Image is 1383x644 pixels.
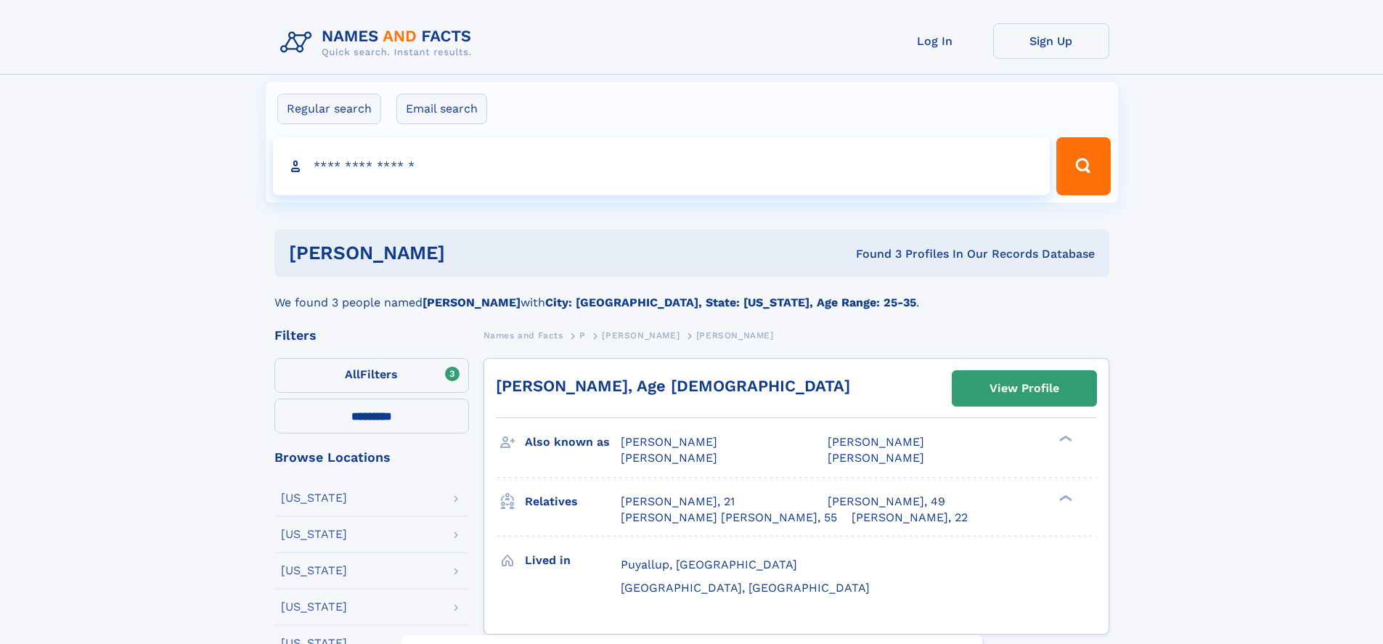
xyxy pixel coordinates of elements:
[525,548,621,573] h3: Lived in
[396,94,487,124] label: Email search
[621,558,797,571] span: Puyallup, [GEOGRAPHIC_DATA]
[602,326,680,344] a: [PERSON_NAME]
[274,451,469,464] div: Browse Locations
[621,581,870,595] span: [GEOGRAPHIC_DATA], [GEOGRAPHIC_DATA]
[1056,434,1073,444] div: ❯
[852,510,968,526] a: [PERSON_NAME], 22
[828,494,945,510] a: [PERSON_NAME], 49
[877,23,993,59] a: Log In
[579,330,586,341] span: P
[289,244,650,262] h1: [PERSON_NAME]
[496,377,850,395] a: [PERSON_NAME], Age [DEMOGRAPHIC_DATA]
[621,435,717,449] span: [PERSON_NAME]
[650,246,1095,262] div: Found 3 Profiles In Our Records Database
[281,529,347,540] div: [US_STATE]
[423,295,521,309] b: [PERSON_NAME]
[696,330,774,341] span: [PERSON_NAME]
[621,451,717,465] span: [PERSON_NAME]
[274,329,469,342] div: Filters
[274,23,484,62] img: Logo Names and Facts
[621,494,735,510] a: [PERSON_NAME], 21
[274,358,469,393] label: Filters
[345,367,360,381] span: All
[579,326,586,344] a: P
[281,601,347,613] div: [US_STATE]
[828,435,924,449] span: [PERSON_NAME]
[1056,137,1110,195] button: Search Button
[621,510,837,526] a: [PERSON_NAME] [PERSON_NAME], 55
[281,492,347,504] div: [US_STATE]
[952,371,1096,406] a: View Profile
[993,23,1109,59] a: Sign Up
[273,137,1050,195] input: search input
[281,565,347,576] div: [US_STATE]
[277,94,381,124] label: Regular search
[602,330,680,341] span: [PERSON_NAME]
[828,451,924,465] span: [PERSON_NAME]
[545,295,916,309] b: City: [GEOGRAPHIC_DATA], State: [US_STATE], Age Range: 25-35
[525,430,621,455] h3: Also known as
[1056,493,1073,502] div: ❯
[525,489,621,514] h3: Relatives
[274,277,1109,311] div: We found 3 people named with .
[990,372,1059,405] div: View Profile
[484,326,563,344] a: Names and Facts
